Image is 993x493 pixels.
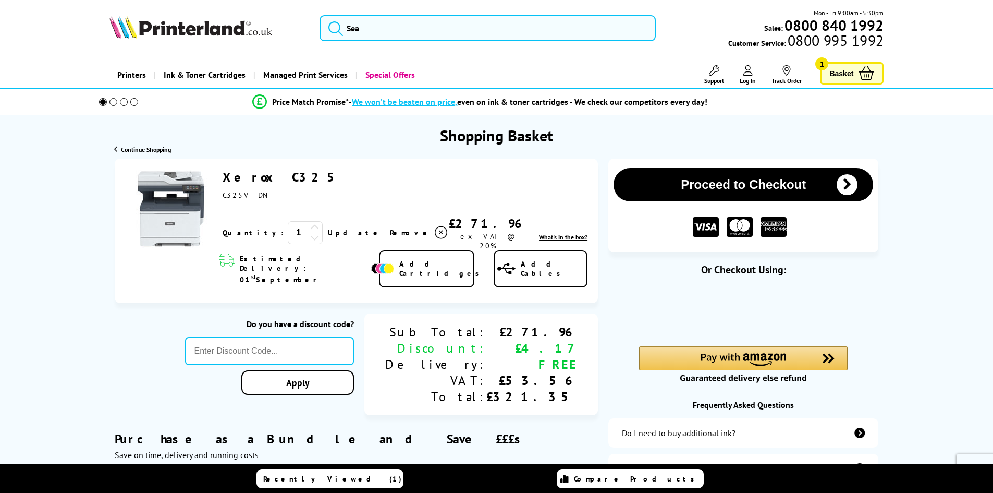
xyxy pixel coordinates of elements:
[727,217,753,237] img: MASTER CARD
[185,319,354,329] div: Do you have a discount code?
[784,16,884,35] b: 0800 840 1992
[223,169,343,185] a: Xerox C325
[272,97,349,107] span: Price Match Promise*
[539,233,587,241] a: lnk_inthebox
[486,389,577,405] div: £321.35
[614,168,873,201] button: Proceed to Checkout
[241,370,354,395] a: Apply
[114,146,171,153] a: Continue Shopping
[109,62,154,88] a: Printers
[385,372,486,389] div: VAT:
[85,93,876,111] li: modal_Promise
[185,337,354,365] input: Enter Discount Code...
[783,20,884,30] a: 0800 840 1992
[385,340,486,356] div: Discount:
[256,469,403,488] a: Recently Viewed (1)
[486,324,577,340] div: £271.96
[390,225,449,241] a: Delete item from your basket
[449,215,526,232] div: £271.96
[486,372,577,389] div: £53.56
[349,97,707,107] div: - even on ink & toner cartridges - We check our competitors every day!
[820,62,884,85] a: Basket 1
[771,65,802,85] a: Track Order
[385,389,486,405] div: Total:
[121,146,171,153] span: Continue Shopping
[704,77,724,85] span: Support
[814,8,884,18] span: Mon - Fri 9:00am - 5:30pm
[109,16,307,41] a: Printerland Logo
[815,57,828,70] span: 1
[521,259,586,278] span: Add Cables
[109,16,272,39] img: Printerland Logo
[390,228,431,237] span: Remove
[240,254,369,284] span: Estimated Delivery: 01 September
[355,62,423,88] a: Special Offers
[223,190,269,200] span: C325V_DNI
[786,35,884,45] span: 0800 995 1992
[740,65,756,85] a: Log In
[829,66,853,80] span: Basket
[622,428,735,438] div: Do I need to buy additional ink?
[557,469,704,488] a: Compare Products
[639,346,848,383] div: Amazon Pay - Use your Amazon account
[253,62,355,88] a: Managed Print Services
[486,340,577,356] div: £4.17
[704,65,724,85] a: Support
[764,23,783,33] span: Sales:
[460,232,515,250] span: ex VAT @ 20%
[740,77,756,85] span: Log In
[761,217,787,237] img: American Express
[440,125,553,146] h1: Shopping Basket
[352,97,457,107] span: We won’t be beaten on price,
[639,293,848,329] iframe: PayPal
[608,400,878,410] div: Frequently Asked Questions
[154,62,253,88] a: Ink & Toner Cartridges
[251,273,256,281] sup: st
[328,228,382,237] a: Update
[608,454,878,483] a: items-arrive
[320,15,656,41] input: Sea
[539,233,587,241] span: What's in the box?
[223,228,284,237] span: Quantity:
[263,474,402,484] span: Recently Viewed (1)
[132,170,210,248] img: Xerox C325
[574,474,700,484] span: Compare Products
[608,418,878,448] a: additional-ink
[608,263,878,276] div: Or Checkout Using:
[399,259,485,278] span: Add Cartridges
[115,450,598,460] div: Save on time, delivery and running costs
[693,217,719,237] img: VISA
[385,356,486,372] div: Delivery:
[385,324,486,340] div: Sub Total:
[728,35,884,48] span: Customer Service:
[371,263,394,274] img: Add Cartridges
[164,62,246,88] span: Ink & Toner Cartridges
[115,415,598,460] div: Purchase as a Bundle and Save £££s
[486,356,577,372] div: FREE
